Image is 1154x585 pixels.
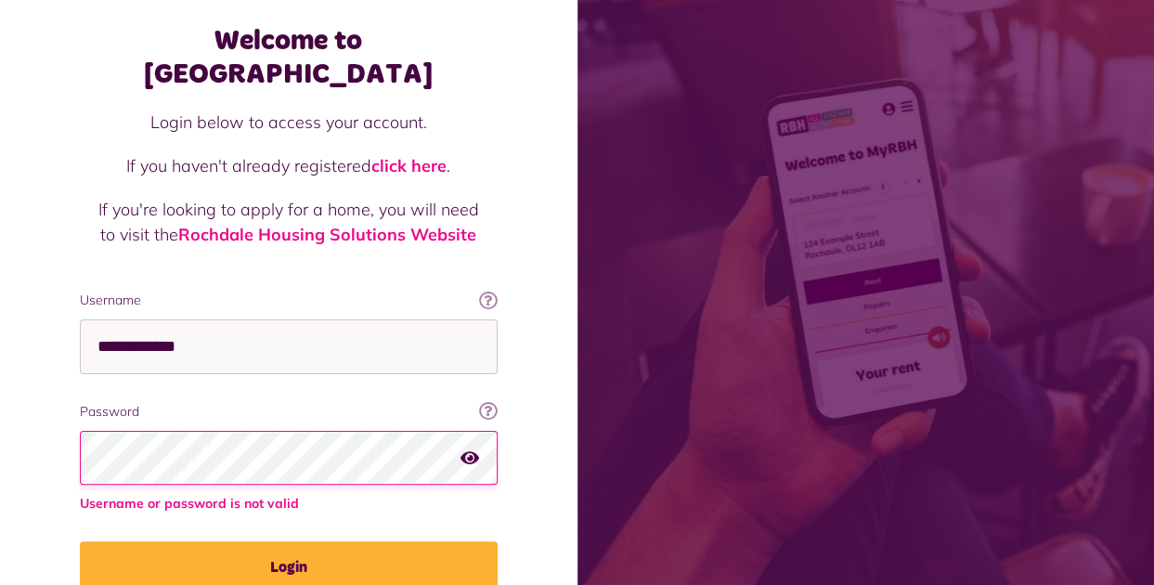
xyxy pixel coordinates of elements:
[371,155,447,176] a: click here
[98,153,479,178] p: If you haven't already registered .
[98,197,479,247] p: If you're looking to apply for a home, you will need to visit the
[178,224,476,245] a: Rochdale Housing Solutions Website
[80,402,498,422] label: Password
[80,494,498,513] span: Username or password is not valid
[98,110,479,135] p: Login below to access your account.
[80,24,498,91] h1: Welcome to [GEOGRAPHIC_DATA]
[80,291,498,310] label: Username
